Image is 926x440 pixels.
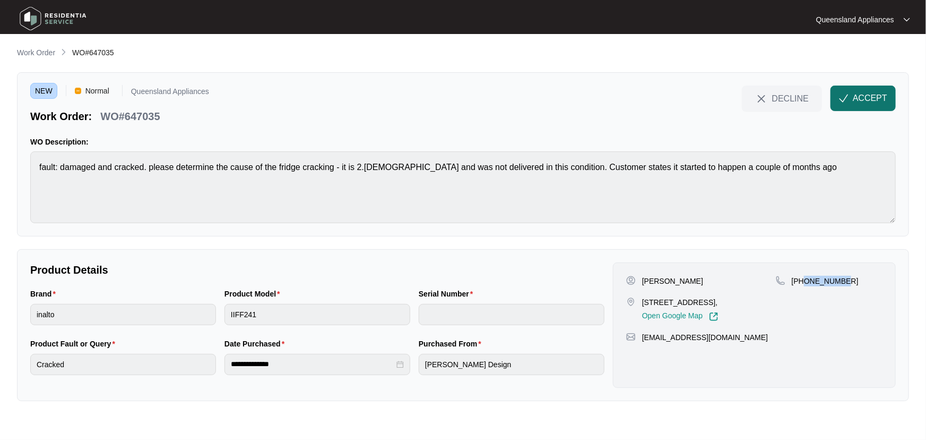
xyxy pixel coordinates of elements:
[419,354,604,375] input: Purchased From
[642,297,719,308] p: [STREET_ADDRESS],
[776,276,785,285] img: map-pin
[231,359,394,370] input: Date Purchased
[642,276,703,286] p: [PERSON_NAME]
[419,304,604,325] input: Serial Number
[626,297,636,307] img: map-pin
[17,47,55,58] p: Work Order
[30,109,92,124] p: Work Order:
[30,354,216,375] input: Product Fault or Query
[131,88,209,99] p: Queensland Appliances
[100,109,160,124] p: WO#647035
[59,48,68,56] img: chevron-right
[16,3,90,35] img: residentia service logo
[642,332,768,343] p: [EMAIL_ADDRESS][DOMAIN_NAME]
[224,289,284,299] label: Product Model
[75,88,81,94] img: Vercel Logo
[755,92,768,105] img: close-Icon
[30,83,57,99] span: NEW
[30,339,119,349] label: Product Fault or Query
[816,14,894,25] p: Queensland Appliances
[742,86,822,111] button: close-IconDECLINE
[839,94,849,103] img: check-Icon
[904,17,910,22] img: dropdown arrow
[224,339,289,349] label: Date Purchased
[81,83,114,99] span: Normal
[626,276,636,285] img: user-pin
[419,339,486,349] label: Purchased From
[709,312,719,321] img: Link-External
[642,312,719,321] a: Open Google Map
[626,332,636,342] img: map-pin
[792,276,859,286] p: [PHONE_NUMBER]
[419,289,477,299] label: Serial Number
[30,289,60,299] label: Brand
[72,48,114,57] span: WO#647035
[30,304,216,325] input: Brand
[15,47,57,59] a: Work Order
[224,304,410,325] input: Product Model
[30,263,604,277] p: Product Details
[853,92,887,105] span: ACCEPT
[830,86,896,111] button: check-IconACCEPT
[772,92,809,104] span: DECLINE
[30,137,896,147] p: WO Description:
[30,151,896,223] textarea: fault: damaged and cracked. please determine the cause of the fridge cracking - it is 2.[DEMOGRAP...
